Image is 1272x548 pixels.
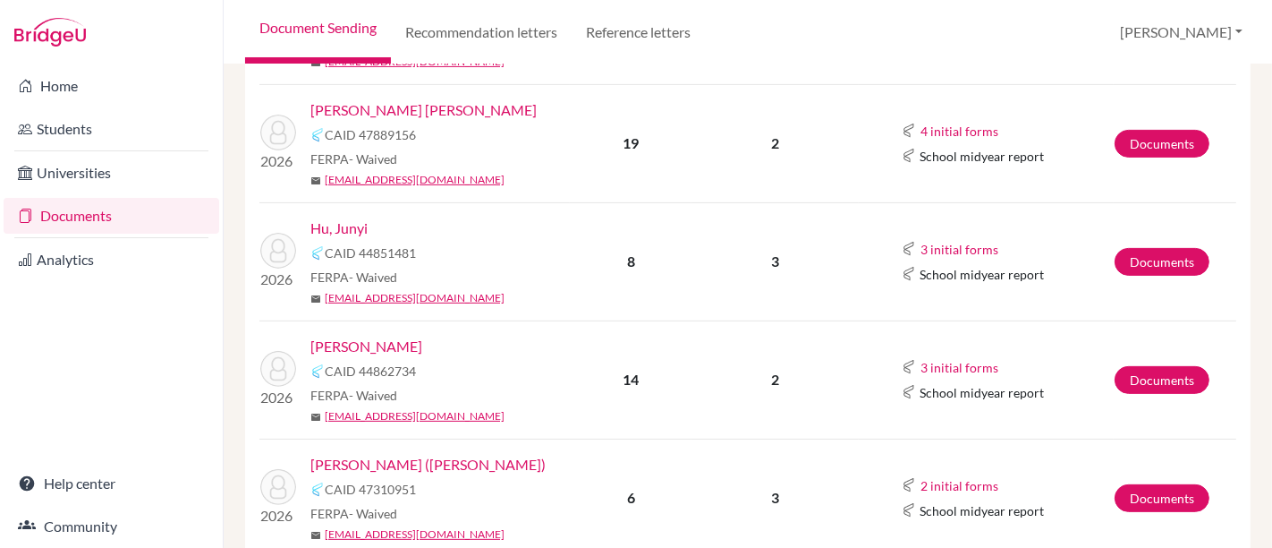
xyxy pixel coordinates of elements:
[4,68,219,104] a: Home
[310,386,397,405] span: FERPA
[902,242,916,256] img: Common App logo
[920,475,999,496] button: 2 initial forms
[310,294,321,304] span: mail
[260,387,296,408] p: 2026
[310,483,325,497] img: Common App logo
[14,18,86,47] img: Bridge-U
[310,57,321,68] span: mail
[325,362,416,381] span: CAID 44862734
[310,454,546,475] a: [PERSON_NAME] ([PERSON_NAME])
[692,487,858,509] p: 3
[627,489,635,506] b: 6
[902,385,916,399] img: Common App logo
[260,269,296,290] p: 2026
[325,172,505,188] a: [EMAIL_ADDRESS][DOMAIN_NAME]
[692,133,858,154] p: 2
[4,242,219,278] a: Analytics
[310,268,397,287] span: FERPA
[325,125,416,144] span: CAID 47889156
[4,155,219,191] a: Universities
[623,134,639,151] b: 19
[349,506,397,521] span: - Waived
[310,218,368,239] a: Hu, Junyi
[692,369,858,390] p: 2
[920,121,999,141] button: 4 initial forms
[310,412,321,423] span: mail
[692,251,858,272] p: 3
[902,124,916,138] img: Common App logo
[349,151,397,167] span: - Waived
[260,469,296,505] img: Liang, Ziyi (Ana)
[1115,130,1209,158] a: Documents
[310,99,537,121] a: [PERSON_NAME] [PERSON_NAME]
[260,505,296,527] p: 2026
[260,351,296,387] img: Kim, Kevin
[623,371,639,388] b: 14
[902,149,916,163] img: Common App logo
[4,198,219,234] a: Documents
[1115,366,1209,394] a: Documents
[260,150,296,172] p: 2026
[902,503,916,518] img: Common App logo
[325,244,416,262] span: CAID 44851481
[325,480,416,499] span: CAID 47310951
[4,466,219,501] a: Help center
[920,265,1044,284] span: School midyear report
[1112,15,1251,49] button: [PERSON_NAME]
[4,509,219,544] a: Community
[902,478,916,492] img: Common App logo
[4,111,219,147] a: Students
[260,115,296,150] img: Chaves Blackman, Thomas
[920,501,1044,520] span: School midyear report
[310,150,397,168] span: FERPA
[325,408,505,424] a: [EMAIL_ADDRESS][DOMAIN_NAME]
[310,504,397,523] span: FERPA
[310,336,422,357] a: [PERSON_NAME]
[1115,248,1209,276] a: Documents
[349,270,397,285] span: - Waived
[325,527,505,543] a: [EMAIL_ADDRESS][DOMAIN_NAME]
[920,239,999,260] button: 3 initial forms
[1115,484,1209,512] a: Documents
[260,233,296,269] img: Hu, Junyi
[920,147,1044,166] span: School midyear report
[310,128,325,142] img: Common App logo
[902,360,916,374] img: Common App logo
[310,530,321,541] span: mail
[349,388,397,403] span: - Waived
[310,246,325,261] img: Common App logo
[920,383,1044,402] span: School midyear report
[627,253,635,270] b: 8
[310,364,325,379] img: Common App logo
[920,357,999,378] button: 3 initial forms
[325,290,505,306] a: [EMAIL_ADDRESS][DOMAIN_NAME]
[310,176,321,186] span: mail
[902,267,916,281] img: Common App logo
